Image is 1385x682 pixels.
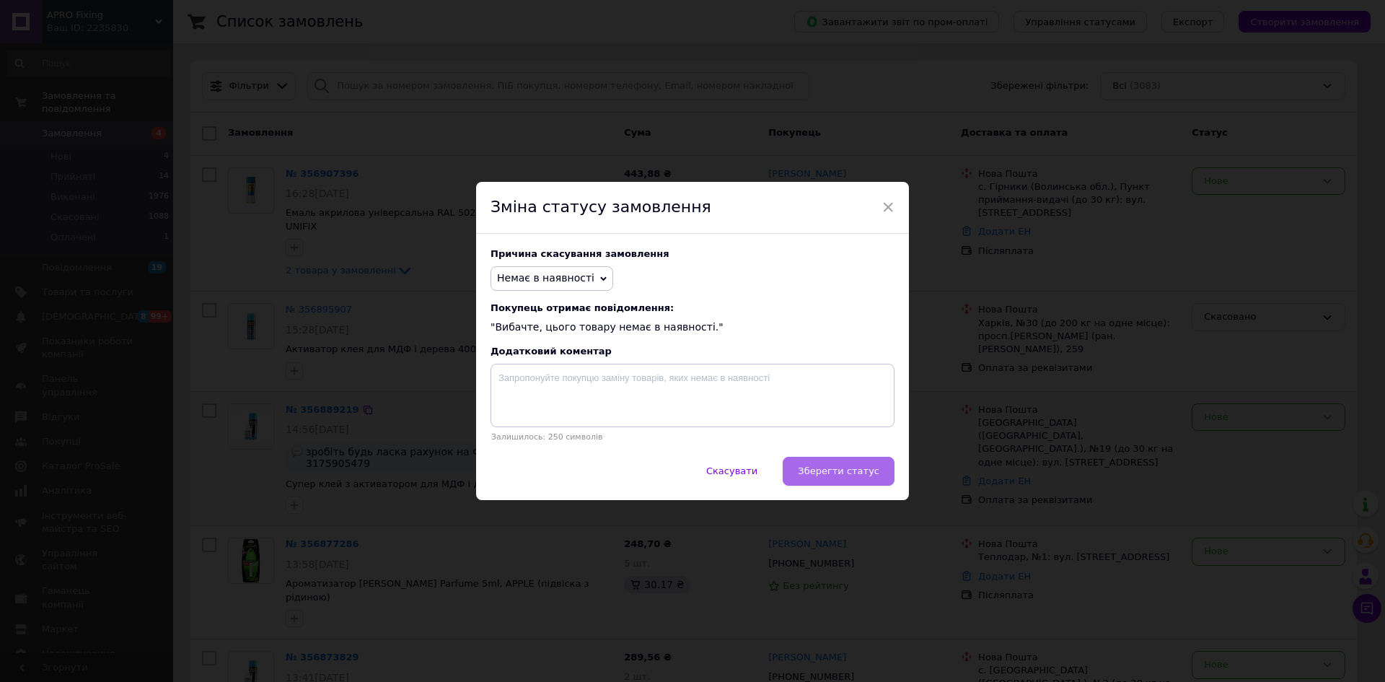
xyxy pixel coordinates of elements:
div: "Вибачте, цього товару немає в наявності." [491,302,894,335]
span: Зберегти статус [798,465,879,476]
button: Зберегти статус [783,457,894,486]
span: Немає в наявності [497,272,594,284]
div: Причина скасування замовлення [491,248,894,259]
div: Зміна статусу замовлення [476,182,909,234]
span: Скасувати [706,465,757,476]
div: Додатковий коментар [491,346,894,357]
span: Покупець отримає повідомлення: [491,302,894,313]
span: × [881,195,894,219]
button: Скасувати [691,457,773,486]
p: Залишилось: 250 символів [491,432,894,442]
